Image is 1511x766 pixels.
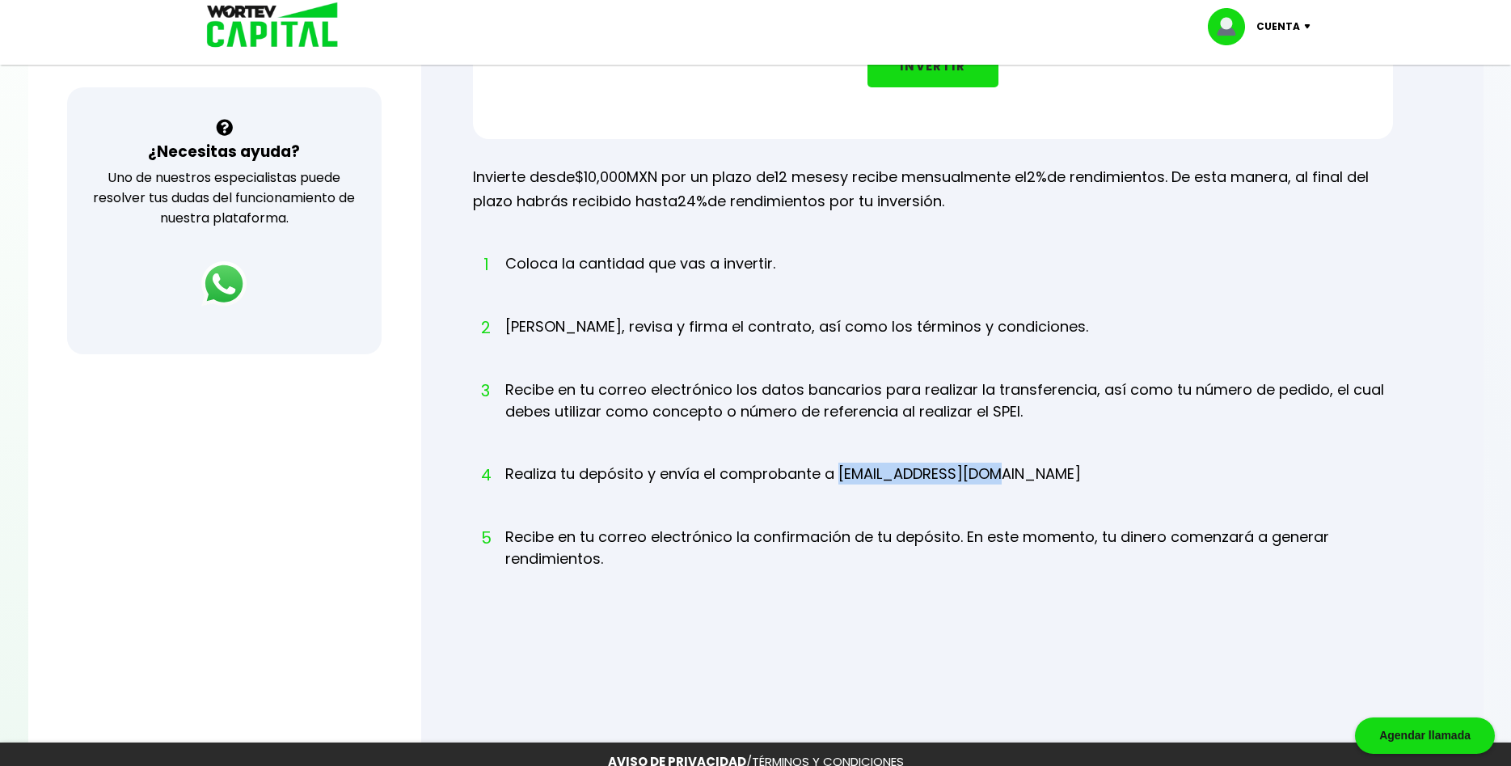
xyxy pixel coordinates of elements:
li: Recibe en tu correo electrónico los datos bancarios para realizar la transferencia, así como tu n... [505,379,1393,453]
li: Coloca la cantidad que vas a invertir. [505,252,775,305]
span: 24% [677,191,707,211]
p: Cuenta [1256,15,1300,39]
span: 5 [481,526,489,550]
li: Recibe en tu correo electrónico la confirmación de tu depósito. En este momento, tu dinero comenz... [505,526,1393,600]
span: 2 [481,315,489,340]
h3: ¿Necesitas ayuda? [148,140,300,163]
span: 12 meses [774,167,840,187]
span: $10,000 [575,167,627,187]
img: icon-down [1300,24,1322,29]
div: Agendar llamada [1355,717,1495,754]
span: 4 [481,463,489,487]
img: logos_whatsapp-icon.242b2217.svg [201,261,247,307]
button: INVERTIR [867,44,998,87]
span: 3 [481,379,489,403]
span: 2% [1027,167,1047,187]
li: [PERSON_NAME], revisa y firma el contrato, así como los términos y condiciones. [505,315,1088,368]
li: Realiza tu depósito y envía el comprobante a [EMAIL_ADDRESS][DOMAIN_NAME] [505,463,1081,515]
p: Uno de nuestros especialistas puede resolver tus dudas del funcionamiento de nuestra plataforma. [88,167,361,228]
img: profile-image [1208,8,1256,45]
p: Invierte desde MXN por un plazo de y recibe mensualmente el de rendimientos. De esta manera, al f... [473,165,1393,214]
span: 1 [481,252,489,277]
